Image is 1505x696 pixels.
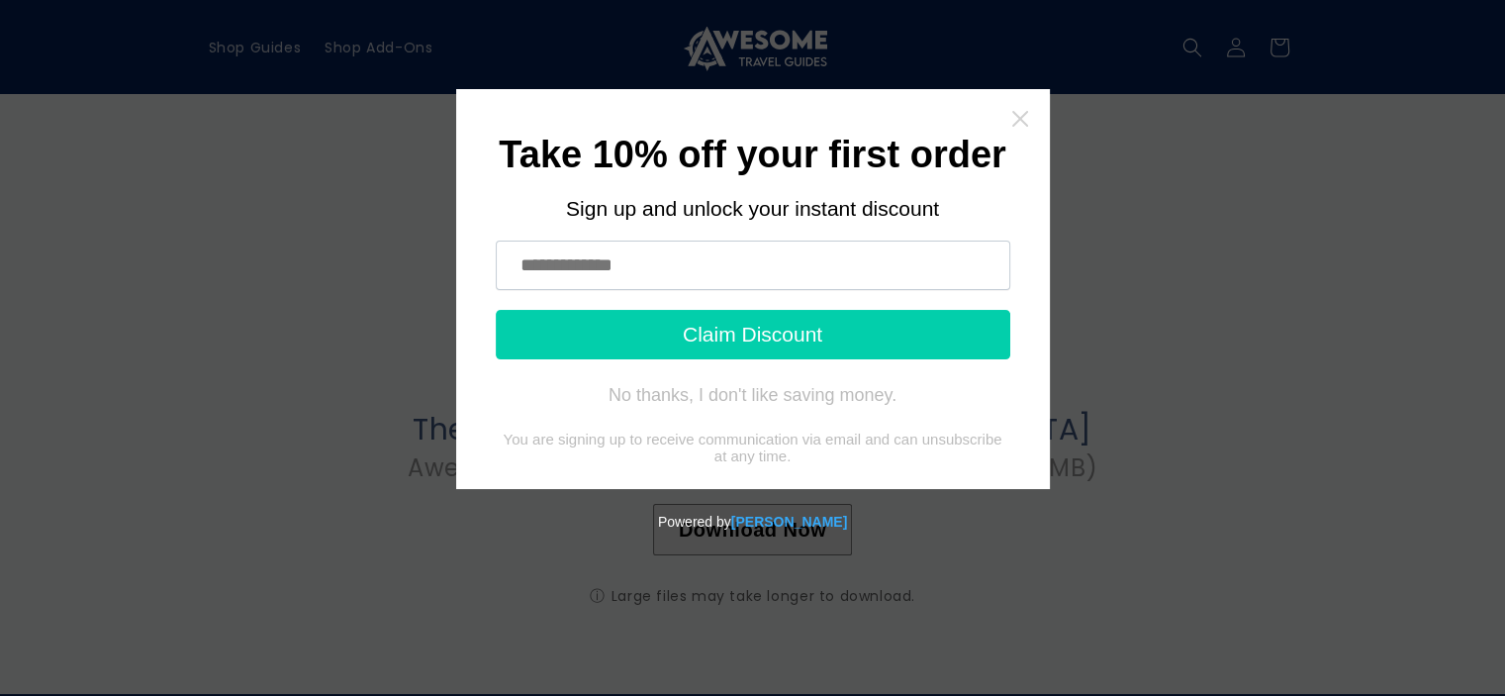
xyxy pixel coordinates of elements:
div: You are signing up to receive communication via email and can unsubscribe at any time. [496,431,1010,464]
div: No thanks, I don't like saving money. [609,385,896,405]
div: Sign up and unlock your instant discount [496,197,1010,221]
h1: Take 10% off your first order [496,140,1010,172]
a: Powered by Tydal [731,514,847,530]
button: Claim Discount [496,310,1010,359]
a: Close widget [1010,109,1030,129]
div: Powered by [8,489,1497,554]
